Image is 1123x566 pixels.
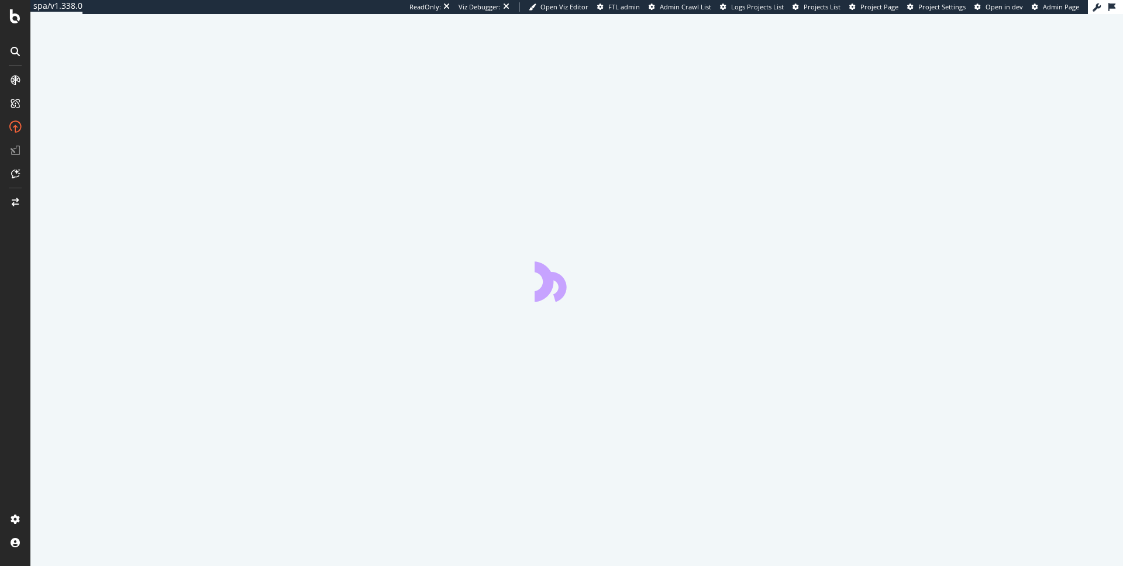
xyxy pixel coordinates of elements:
[1043,2,1079,11] span: Admin Page
[459,2,501,12] div: Viz Debugger:
[529,2,588,12] a: Open Viz Editor
[409,2,441,12] div: ReadOnly:
[597,2,640,12] a: FTL admin
[731,2,784,11] span: Logs Projects List
[1032,2,1079,12] a: Admin Page
[535,260,619,302] div: animation
[649,2,711,12] a: Admin Crawl List
[860,2,898,11] span: Project Page
[918,2,966,11] span: Project Settings
[974,2,1023,12] a: Open in dev
[660,2,711,11] span: Admin Crawl List
[849,2,898,12] a: Project Page
[804,2,840,11] span: Projects List
[608,2,640,11] span: FTL admin
[720,2,784,12] a: Logs Projects List
[793,2,840,12] a: Projects List
[986,2,1023,11] span: Open in dev
[540,2,588,11] span: Open Viz Editor
[907,2,966,12] a: Project Settings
